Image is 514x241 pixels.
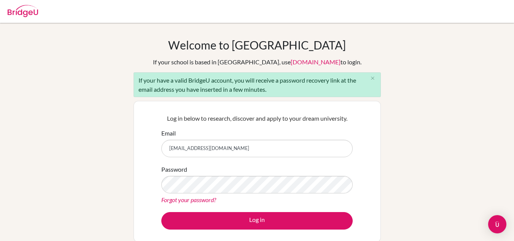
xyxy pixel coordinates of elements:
[8,5,38,17] img: Bridge-U
[168,38,346,52] h1: Welcome to [GEOGRAPHIC_DATA]
[370,75,376,81] i: close
[365,73,380,84] button: Close
[161,129,176,138] label: Email
[134,72,381,97] div: If your have a valid BridgeU account, you will receive a password recovery link at the email addr...
[161,165,187,174] label: Password
[161,212,353,230] button: Log in
[153,57,361,67] div: If your school is based in [GEOGRAPHIC_DATA], use to login.
[291,58,341,65] a: [DOMAIN_NAME]
[161,114,353,123] p: Log in below to research, discover and apply to your dream university.
[161,196,216,203] a: Forgot your password?
[488,215,506,233] div: Open Intercom Messenger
